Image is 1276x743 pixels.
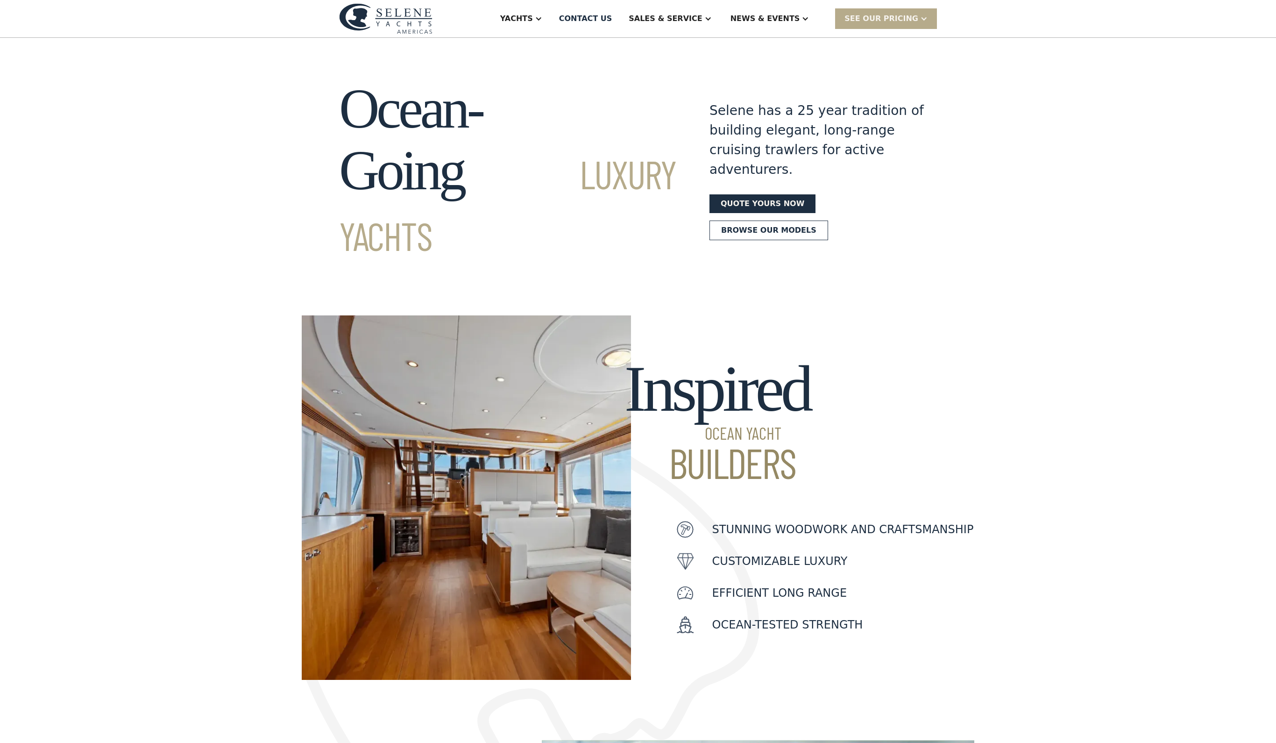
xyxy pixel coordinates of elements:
[835,8,937,29] div: SEE Our Pricing
[339,150,676,259] span: Luxury Yachts
[709,194,815,213] a: Quote yours now
[712,585,847,601] p: Efficient Long Range
[677,553,694,570] img: icon
[709,101,924,179] div: Selene has a 25 year tradition of building elegant, long-range cruising trawlers for active adven...
[624,353,810,484] h2: Inspired
[629,13,702,24] div: Sales & Service
[709,221,828,240] a: Browse our models
[624,442,810,484] span: Builders
[624,425,810,442] span: Ocean Yacht
[559,13,612,24] div: Contact US
[844,13,918,24] div: SEE Our Pricing
[730,13,800,24] div: News & EVENTS
[712,521,974,538] p: Stunning woodwork and craftsmanship
[712,616,863,633] p: Ocean-Tested Strength
[712,553,848,570] p: customizable luxury
[339,3,432,34] img: logo
[500,13,533,24] div: Yachts
[339,78,676,263] h1: Ocean-Going
[302,315,631,679] img: motor yachts for sale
